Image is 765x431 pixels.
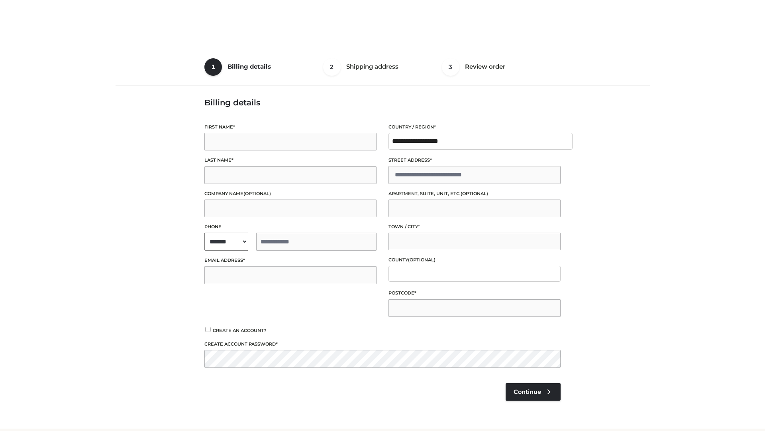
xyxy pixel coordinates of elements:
label: Apartment, suite, unit, etc. [388,190,561,198]
label: First name [204,123,377,131]
span: (optional) [408,257,435,263]
span: (optional) [243,191,271,196]
span: Shipping address [346,63,398,70]
label: Company name [204,190,377,198]
label: Street address [388,156,561,164]
span: Review order [465,63,505,70]
span: 3 [442,58,459,76]
label: Last name [204,156,377,164]
span: 2 [323,58,341,76]
span: Continue [514,388,541,395]
label: Phone [204,223,377,231]
label: Postcode [388,289,561,297]
label: Email address [204,257,377,264]
label: Create account password [204,340,561,348]
span: (optional) [461,191,488,196]
span: Create an account? [213,328,267,333]
label: Country / Region [388,123,561,131]
label: County [388,256,561,264]
span: Billing details [228,63,271,70]
label: Town / City [388,223,561,231]
h3: Billing details [204,98,561,107]
a: Continue [506,383,561,401]
span: 1 [204,58,222,76]
input: Create an account? [204,327,212,332]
